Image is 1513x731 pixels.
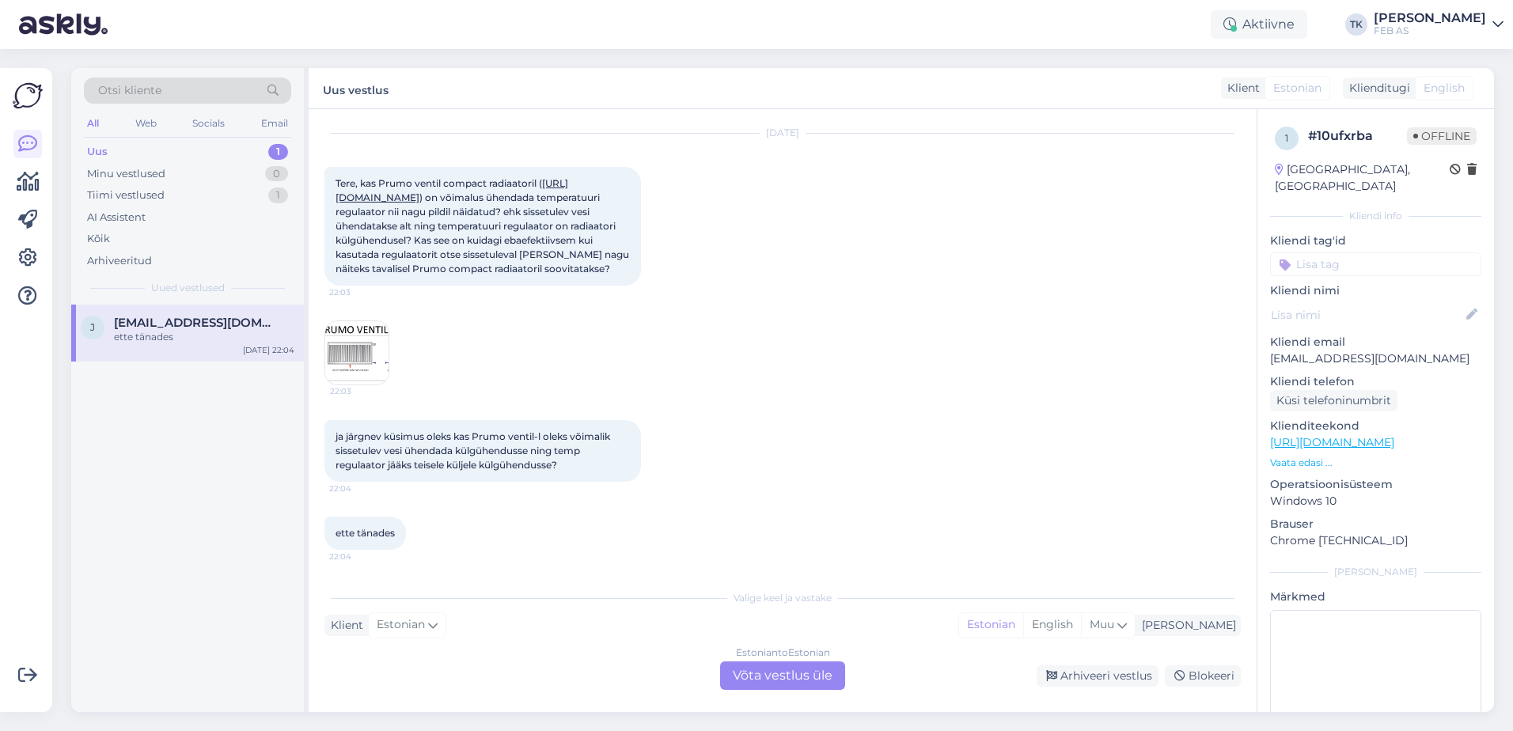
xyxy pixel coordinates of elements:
span: ja järgnev küsimus oleks kas Prumo ventil-l oleks võimalik sissetulev vesi ühendada külgühendusse... [336,430,612,471]
p: Kliendi telefon [1270,373,1481,390]
a: [PERSON_NAME]FEB AS [1374,12,1504,37]
div: 1 [268,144,288,160]
span: Estonian [1273,80,1322,97]
span: Estonian [377,616,425,634]
div: Arhiveeri vestlus [1037,665,1158,687]
div: Klienditugi [1343,80,1410,97]
p: [EMAIL_ADDRESS][DOMAIN_NAME] [1270,350,1481,367]
p: Operatsioonisüsteem [1270,476,1481,493]
span: johanneshelm1984@hotmail.com [114,316,279,330]
span: Uued vestlused [151,281,225,295]
div: All [84,113,102,134]
a: [URL][DOMAIN_NAME] [1270,435,1394,449]
div: [PERSON_NAME] [1136,617,1236,634]
div: Valige keel ja vastake [324,591,1241,605]
p: Kliendi nimi [1270,282,1481,299]
div: Aktiivne [1211,10,1307,39]
div: Kõik [87,231,110,247]
span: ette tänades [336,527,395,539]
span: 1 [1285,132,1288,144]
p: Kliendi email [1270,334,1481,350]
p: Märkmed [1270,589,1481,605]
div: Blokeeri [1165,665,1241,687]
div: Uus [87,144,108,160]
div: # 10ufxrba [1308,127,1407,146]
div: Kliendi info [1270,209,1481,223]
div: Tiimi vestlused [87,187,165,203]
input: Lisa tag [1270,252,1481,276]
span: 22:03 [330,385,389,397]
div: [PERSON_NAME] [1374,12,1486,25]
div: AI Assistent [87,210,146,225]
div: Estonian [959,613,1023,637]
p: Klienditeekond [1270,418,1481,434]
div: Email [258,113,291,134]
div: [DATE] 22:04 [243,344,294,356]
div: 1 [268,187,288,203]
span: Tere, kas Prumo ventil compact radiaatoril ( ) on võimalus ühendada temperatuuri regulaator nii n... [336,177,631,275]
div: ette tänades [114,330,294,344]
div: Võta vestlus üle [720,661,845,690]
div: Socials [189,113,228,134]
p: Kliendi tag'id [1270,233,1481,249]
img: Attachment [325,321,389,384]
span: j [90,321,95,333]
p: Vaata edasi ... [1270,456,1481,470]
span: 22:04 [329,483,389,494]
span: Offline [1407,127,1477,145]
div: [GEOGRAPHIC_DATA], [GEOGRAPHIC_DATA] [1275,161,1450,195]
div: Klient [1221,80,1260,97]
p: Chrome [TECHNICAL_ID] [1270,532,1481,549]
div: Web [132,113,160,134]
div: TK [1345,13,1367,36]
div: Arhiveeritud [87,253,152,269]
div: [PERSON_NAME] [1270,565,1481,579]
div: English [1023,613,1081,637]
span: Muu [1090,617,1114,631]
div: 0 [265,166,288,182]
span: 22:03 [329,286,389,298]
div: Minu vestlused [87,166,165,182]
div: [DATE] [324,126,1241,140]
div: Küsi telefoninumbrit [1270,390,1397,411]
p: Brauser [1270,516,1481,532]
img: Askly Logo [13,81,43,111]
p: Windows 10 [1270,493,1481,509]
label: Uus vestlus [323,78,389,99]
span: 22:04 [329,551,389,562]
div: Estonian to Estonian [736,646,830,660]
span: English [1424,80,1465,97]
span: Otsi kliente [98,82,161,99]
div: Klient [324,617,363,634]
div: FEB AS [1374,25,1486,37]
input: Lisa nimi [1271,306,1463,324]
